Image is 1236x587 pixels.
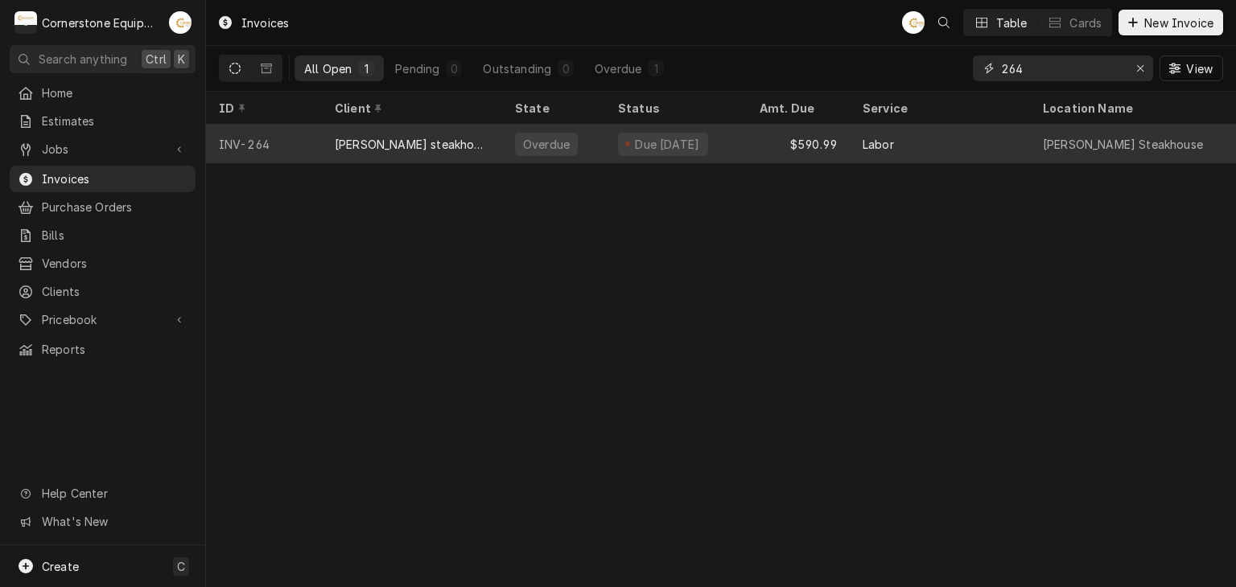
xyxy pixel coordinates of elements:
[633,136,702,153] div: Due [DATE]
[42,199,187,216] span: Purchase Orders
[304,60,352,77] div: All Open
[42,560,79,573] span: Create
[996,14,1028,31] div: Table
[10,166,196,192] a: Invoices
[1160,55,1223,81] button: View
[521,136,571,153] div: Overdue
[863,100,1014,117] div: Service
[10,194,196,220] a: Purchase Orders
[42,84,187,101] span: Home
[14,11,37,34] div: C
[178,51,185,68] span: K
[361,60,371,77] div: 1
[169,11,192,34] div: Andrew Buigues's Avatar
[1069,14,1102,31] div: Cards
[10,306,196,333] a: Go to Pricebook
[747,125,850,163] div: $590.99
[10,508,196,535] a: Go to What's New
[146,51,167,68] span: Ctrl
[335,136,489,153] div: [PERSON_NAME] steakhouse
[1127,55,1153,81] button: Erase input
[395,60,439,77] div: Pending
[42,311,163,328] span: Pricebook
[10,278,196,305] a: Clients
[760,100,834,117] div: Amt. Due
[42,513,186,530] span: What's New
[10,136,196,162] a: Go to Jobs
[39,51,127,68] span: Search anything
[10,250,196,277] a: Vendors
[1141,14,1217,31] span: New Invoice
[42,283,187,300] span: Clients
[10,336,196,363] a: Reports
[42,14,160,31] div: Cornerstone Equipment Repair, LLC
[863,136,894,153] div: Labor
[515,100,592,117] div: State
[10,222,196,248] a: Bills
[10,108,196,134] a: Estimates
[42,227,187,244] span: Bills
[335,100,486,117] div: Client
[42,141,163,158] span: Jobs
[42,485,186,502] span: Help Center
[10,480,196,507] a: Go to Help Center
[1043,136,1203,153] div: [PERSON_NAME] Steakhouse
[483,60,551,77] div: Outstanding
[595,60,641,77] div: Overdue
[42,113,187,129] span: Estimates
[42,255,187,272] span: Vendors
[177,558,185,575] span: C
[10,45,196,73] button: Search anythingCtrlK
[902,11,925,34] div: AB
[14,11,37,34] div: Cornerstone Equipment Repair, LLC's Avatar
[651,60,661,77] div: 1
[206,125,322,163] div: INV-264
[561,60,571,77] div: 0
[902,11,925,34] div: Andrew Buigues's Avatar
[1183,60,1216,77] span: View
[219,100,306,117] div: ID
[42,170,187,187] span: Invoices
[42,341,187,358] span: Reports
[169,11,192,34] div: AB
[618,100,731,117] div: Status
[449,60,459,77] div: 0
[1002,55,1123,81] input: Keyword search
[1119,10,1223,35] button: New Invoice
[10,80,196,106] a: Home
[931,10,957,35] button: Open search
